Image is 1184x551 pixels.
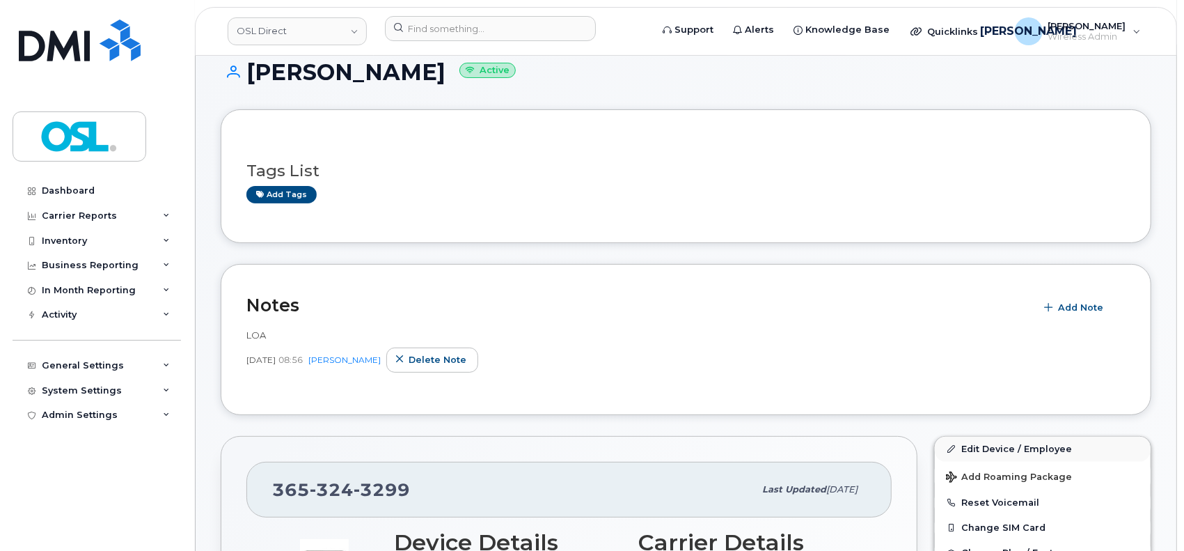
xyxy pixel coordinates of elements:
div: Quicklinks [901,17,1002,45]
span: [PERSON_NAME] [980,23,1077,40]
span: Quicklinks [927,26,978,37]
h1: [PERSON_NAME] [221,60,1151,84]
span: [DATE] [246,354,276,366]
span: [PERSON_NAME] [1048,20,1126,31]
span: Last updated [762,484,826,495]
button: Add Roaming Package [935,462,1151,490]
span: Add Roaming Package [946,472,1072,485]
a: Knowledge Base [784,16,899,44]
h3: Tags List [246,162,1126,180]
button: Delete note [386,348,478,373]
button: Add Note [1036,295,1115,320]
span: Support [674,23,713,37]
span: Wireless Admin [1048,31,1126,42]
span: [DATE] [826,484,858,495]
div: JM Albos [1005,17,1151,45]
button: Change SIM Card [935,515,1151,541]
h2: Notes [246,295,1029,316]
span: 08:56 [278,354,303,366]
span: LOA [246,329,266,341]
a: [PERSON_NAME] [308,355,381,365]
span: Add Note [1058,301,1103,314]
span: Knowledge Base [805,23,890,37]
span: 365 [272,479,410,500]
a: Add tags [246,186,317,203]
a: Alerts [723,16,784,44]
a: OSL Direct [228,17,367,45]
span: Alerts [745,23,774,37]
a: Edit Device / Employee [935,437,1151,462]
input: Find something... [385,16,596,41]
span: 324 [310,479,354,500]
span: 3299 [354,479,410,500]
span: Delete note [409,353,466,366]
button: Reset Voicemail [935,490,1151,515]
small: Active [459,63,516,79]
a: Support [653,16,723,44]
